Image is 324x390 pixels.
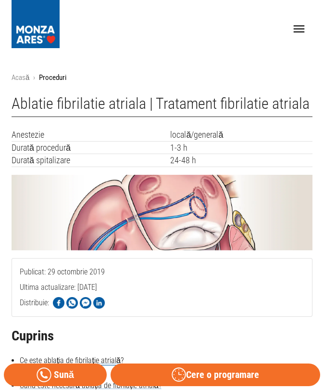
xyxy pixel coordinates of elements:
h2: Cuprins [12,328,312,344]
img: Share on Facebook [53,297,64,309]
td: Anestezie [12,129,170,141]
a: Sună [4,364,107,386]
img: Ablatie fibrilatie atriala | Tratament fibrilatie atriala | ARES [12,175,312,250]
img: Share on WhatsApp [66,297,78,309]
td: 1-3 h [170,141,312,154]
td: Durată spitalizare [12,154,170,167]
li: › [33,72,35,83]
img: Share on LinkedIn [93,297,105,309]
img: Share on Facebook Messenger [80,297,91,309]
span: Publicat: 29 octombrie 2019 [20,267,105,315]
td: Durată procedură [12,141,170,154]
a: Ce este ablația de fibrilație atrială? [20,356,124,365]
span: Ultima actualizare: [DATE] [20,283,97,330]
p: Proceduri [39,72,66,83]
p: Distribuie: [20,297,49,309]
h1: Ablatie fibrilatie atriala | Tratament fibrilatie atriala [12,95,312,117]
button: Cere o programare [111,364,320,386]
a: Acasă [12,73,29,82]
td: locală/generală [170,129,312,141]
nav: breadcrumb [12,72,312,83]
td: 24-48 h [170,154,312,167]
button: open drawer [286,16,312,42]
